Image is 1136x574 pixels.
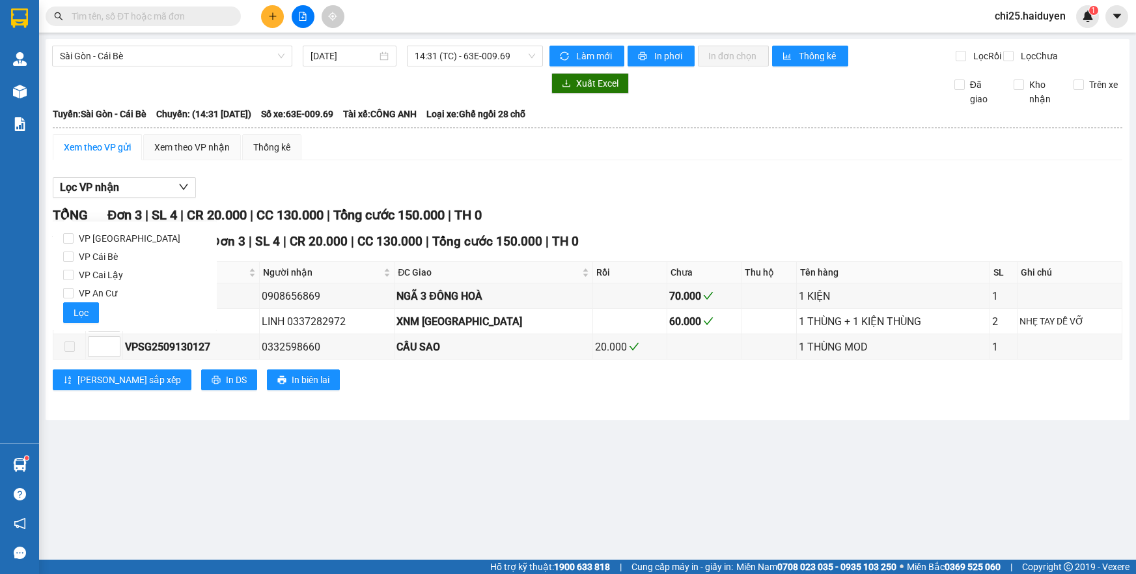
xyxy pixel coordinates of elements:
[267,369,340,390] button: printerIn biên lai
[107,207,142,223] span: Đơn 3
[703,291,713,301] span: check
[156,107,251,121] span: Chuyến: (14:31 [DATE])
[698,46,769,66] button: In đơn chọn
[1016,49,1060,63] span: Lọc Chưa
[620,560,622,574] span: |
[13,458,27,472] img: warehouse-icon
[72,9,225,23] input: Tìm tên, số ĐT hoặc mã đơn
[14,517,26,530] span: notification
[426,107,525,121] span: Loại xe: Ghế ngồi 28 chỗ
[53,177,196,198] button: Lọc VP nhận
[283,234,286,249] span: |
[327,207,330,223] span: |
[631,560,733,574] span: Cung cấp máy in - giấy in:
[669,288,739,304] div: 70.000
[554,562,610,572] strong: 1900 633 818
[799,288,988,304] div: 1 KIỆN
[125,339,257,355] div: VPSG2509130127
[736,560,896,574] span: Miền Nam
[53,109,146,119] b: Tuyến: Sài Gòn - Cái Bè
[25,456,29,460] sup: 1
[261,5,284,28] button: plus
[1010,560,1012,574] span: |
[1105,5,1128,28] button: caret-down
[551,73,629,94] button: downloadXuất Excel
[74,229,186,248] span: VP [GEOGRAPHIC_DATA]
[226,373,247,387] span: In DS
[576,49,614,63] span: Làm mới
[398,265,579,280] span: ĐC Giao
[74,266,128,284] span: VP Cai Lậy
[907,560,1001,574] span: Miền Bắc
[154,140,230,154] div: Xem theo VP nhận
[64,140,131,154] div: Xem theo VP gửi
[945,562,1001,572] strong: 0369 525 060
[277,375,286,386] span: printer
[249,234,252,249] span: |
[741,262,797,283] th: Thu hộ
[900,564,904,569] span: ⚪️
[799,49,838,63] span: Thống kê
[145,207,148,223] span: |
[1089,6,1098,15] sup: 1
[63,302,99,323] button: Lọc
[14,488,26,500] span: question-circle
[593,262,667,283] th: Rồi
[357,234,423,249] span: CC 130.000
[546,234,549,249] span: |
[454,207,482,223] span: TH 0
[333,207,445,223] span: Tổng cước 150.000
[343,107,417,121] span: Tài xế: CÔNG ANH
[187,207,247,223] span: CR 20.000
[1084,78,1123,92] span: Trên xe
[53,207,88,223] span: TỔNG
[396,288,590,304] div: NGÃ 3 ĐÔNG HOÀ
[201,369,257,390] button: printerIn DS
[629,341,639,352] span: check
[1018,262,1122,283] th: Ghi chú
[53,369,191,390] button: sort-ascending[PERSON_NAME] sắp xếp
[255,234,280,249] span: SL 4
[562,79,571,89] span: download
[797,262,990,283] th: Tên hàng
[212,375,221,386] span: printer
[123,334,260,360] td: VPSG2509130127
[1082,10,1094,22] img: icon-new-feature
[549,46,624,66] button: syncLàm mới
[396,313,590,330] div: XNM [GEOGRAPHIC_DATA]
[965,78,1004,106] span: Đã giao
[298,12,307,21] span: file-add
[1019,314,1120,328] div: NHẸ TAY DỄ VỠ
[703,316,713,326] span: check
[777,562,896,572] strong: 0708 023 035 - 0935 103 250
[268,12,277,21] span: plus
[595,339,665,355] div: 20.000
[799,313,988,330] div: 1 THÙNG + 1 KIỆN THÙNG
[560,51,571,62] span: sync
[262,339,392,355] div: 0332598660
[638,51,649,62] span: printer
[74,248,123,266] span: VP Cái Bè
[667,262,741,283] th: Chưa
[783,51,794,62] span: bar-chart
[992,313,1014,330] div: 2
[576,76,618,91] span: Xuất Excel
[263,265,381,280] span: Người nhận
[77,373,181,387] span: [PERSON_NAME] sắp xếp
[11,8,28,28] img: logo-vxr
[14,547,26,559] span: message
[654,49,684,63] span: In phơi
[250,207,253,223] span: |
[772,46,848,66] button: bar-chartThống kê
[628,46,695,66] button: printerIn phơi
[178,182,189,192] span: down
[1064,562,1073,571] span: copyright
[552,234,579,249] span: TH 0
[60,179,119,195] span: Lọc VP nhận
[992,339,1014,355] div: 1
[292,373,329,387] span: In biên lai
[396,339,590,355] div: CẦU SAO
[256,207,324,223] span: CC 130.000
[1024,78,1063,106] span: Kho nhận
[13,117,27,131] img: solution-icon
